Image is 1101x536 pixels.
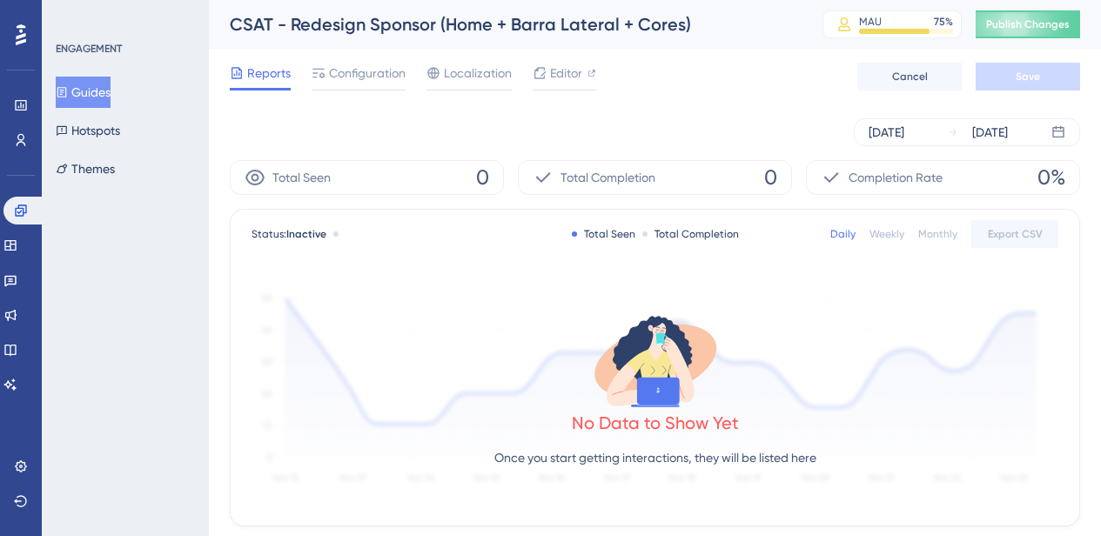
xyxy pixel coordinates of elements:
div: MAU [859,15,882,29]
span: Inactive [286,228,326,240]
div: Monthly [918,227,957,241]
div: Daily [830,227,856,241]
span: 0 [764,164,777,191]
span: Status: [252,227,326,241]
div: 75 % [934,15,953,29]
p: Once you start getting interactions, they will be listed here [494,447,816,468]
span: 0% [1037,164,1065,191]
span: Reports [247,63,291,84]
span: 0 [476,164,489,191]
div: CSAT - Redesign Sponsor (Home + Barra Lateral + Cores) [230,12,779,37]
button: Themes [56,153,115,184]
button: Guides [56,77,111,108]
div: ENGAGEMENT [56,42,122,56]
div: Weekly [869,227,904,241]
button: Publish Changes [976,10,1080,38]
button: Hotspots [56,115,120,146]
span: Completion Rate [849,167,943,188]
button: Cancel [857,63,962,90]
div: [DATE] [869,122,904,143]
div: No Data to Show Yet [572,411,739,435]
button: Save [976,63,1080,90]
div: [DATE] [972,122,1008,143]
div: Total Seen [572,227,635,241]
button: Export CSV [971,220,1058,248]
span: Total Seen [272,167,331,188]
span: Total Completion [561,167,655,188]
span: Export CSV [988,227,1043,241]
span: Cancel [892,70,928,84]
div: Total Completion [642,227,739,241]
span: Configuration [329,63,406,84]
span: Localization [444,63,512,84]
span: Publish Changes [986,17,1070,31]
span: Editor [550,63,582,84]
span: Save [1016,70,1040,84]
